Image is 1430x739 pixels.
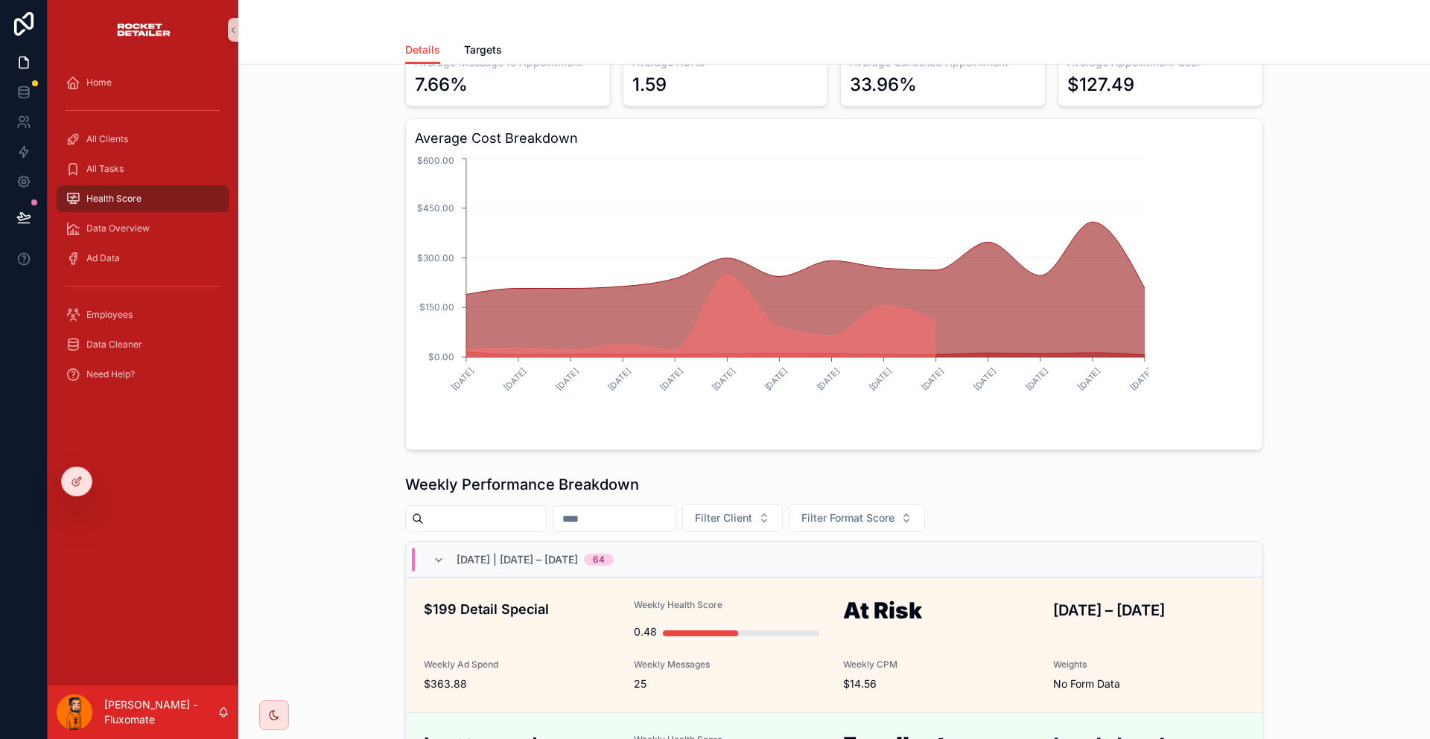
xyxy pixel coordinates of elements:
button: Select Button [789,504,925,532]
div: scrollable content [48,60,238,405]
span: 25 [634,676,826,691]
a: Data Overview [57,215,229,242]
tspan: $300.00 [417,252,454,263]
a: Details [405,36,440,65]
div: 64 [593,554,605,566]
span: Filter Client [695,511,752,525]
h3: Average Cost Breakdown [415,128,1253,149]
text: [DATE] [763,366,789,393]
span: Weekly CPM [843,659,1035,671]
span: Targets [464,42,502,57]
button: Select Button [682,504,783,532]
text: [DATE] [553,366,580,393]
span: All Clients [86,133,128,145]
text: [DATE] [815,366,842,393]
div: $127.49 [1067,73,1134,97]
span: $14.56 [843,676,1035,691]
text: [DATE] [501,366,528,393]
span: Home [86,77,112,89]
text: [DATE] [971,366,998,393]
a: Targets [464,36,502,66]
text: [DATE] [606,366,633,393]
a: All Tasks [57,156,229,182]
text: [DATE] [1075,366,1102,393]
a: Health Score [57,185,229,212]
span: All Tasks [86,163,124,175]
p: [PERSON_NAME] - Fluxomate [104,697,217,727]
a: All Clients [57,126,229,153]
span: Weights [1053,659,1245,671]
a: Data Cleaner [57,331,229,358]
img: App logo [115,18,171,42]
span: Health Score [86,193,142,205]
div: 1.59 [632,73,667,97]
div: chart [415,155,1253,441]
tspan: $450.00 [417,202,454,214]
text: [DATE] [711,366,737,393]
text: [DATE] [1023,366,1050,393]
span: $363.88 [424,676,616,691]
a: Employees [57,301,229,328]
tspan: $150.00 [419,301,454,313]
a: Ad Data [57,245,229,272]
text: [DATE] [658,366,685,393]
span: Weekly Ad Spend [424,659,616,671]
div: 33.96% [850,73,917,97]
span: Weekly Messages [634,659,826,671]
div: 7.66% [415,73,468,97]
span: Filter Format Score [801,511,894,525]
span: Details [405,42,440,57]
span: Employees [86,309,133,321]
span: Data Cleaner [86,339,142,351]
span: [DATE] | [DATE] – [DATE] [457,552,578,567]
text: [DATE] [867,366,894,393]
text: [DATE] [449,366,476,393]
span: Data Overview [86,223,150,234]
text: [DATE] [1128,366,1154,393]
span: No Form Data [1053,676,1120,691]
tspan: $0.00 [428,351,454,362]
h1: Weekly Performance Breakdown [405,474,639,495]
h3: [DATE] – [DATE] [1053,599,1245,621]
h1: At Risk [843,599,1035,627]
span: Ad Data [86,252,120,264]
tspan: $600.00 [417,155,454,166]
span: Weekly Health Score [634,599,826,611]
text: [DATE] [919,366,946,393]
h4: $199 Detail Special [424,599,616,619]
a: $199 Detail SpecialWeekly Health Score0.48At Risk[DATE] – [DATE]Weekly Ad Spend$363.88Weekly Mess... [406,578,1262,712]
a: Home [57,69,229,96]
div: 0.48 [634,617,657,647]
